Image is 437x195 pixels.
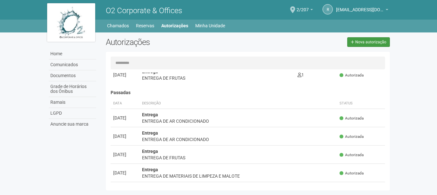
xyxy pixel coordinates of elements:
[161,21,188,30] a: Autorizações
[113,72,137,78] div: [DATE]
[340,116,364,121] span: Autorizada
[297,8,313,13] a: 2/207
[139,98,337,109] th: Descrição
[142,118,335,124] div: ENTREGA DE AR CONDICIONADO
[340,73,364,78] span: Autorizada
[340,171,364,176] span: Autorizada
[347,37,390,47] a: Nova autorização
[142,155,335,161] div: ENTREGA DE FRUTAS
[355,40,386,44] span: Nova autorização
[336,1,384,12] span: recepcao@benassirio.com.br
[113,151,137,158] div: [DATE]
[337,98,385,109] th: Status
[113,170,137,176] div: [DATE]
[113,115,137,121] div: [DATE]
[107,21,129,30] a: Chamados
[111,98,139,109] th: Data
[113,133,137,139] div: [DATE]
[49,70,96,81] a: Documentos
[142,167,158,172] strong: Entrega
[340,152,364,158] span: Autorizada
[336,8,388,13] a: [EMAIL_ADDRESS][DOMAIN_NAME]
[297,1,309,12] span: 2/207
[142,112,158,117] strong: Entrega
[142,149,158,154] strong: Entrega
[195,21,225,30] a: Minha Unidade
[49,119,96,129] a: Anuncie sua marca
[49,49,96,59] a: Home
[142,130,158,136] strong: Entrega
[136,21,154,30] a: Reservas
[49,108,96,119] a: LGPD
[142,75,292,81] div: ENTREGA DE FRUTAS
[340,134,364,139] span: Autorizada
[323,4,333,14] a: r
[142,69,158,74] strong: Entrega
[111,90,385,95] h4: Passadas
[106,37,243,47] h2: Autorizações
[49,59,96,70] a: Comunicados
[49,97,96,108] a: Ramais
[142,136,335,143] div: ENTREGA DE AR CONDICIONADO
[142,185,158,191] strong: Entrega
[298,72,304,77] span: 1
[106,6,182,15] span: O2 Corporate & Offices
[49,81,96,97] a: Grade de Horários dos Ônibus
[142,173,335,179] div: ENTREGA DE MATERIAIS DE LIMPEZA E MALOTE
[47,3,95,42] img: logo.jpg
